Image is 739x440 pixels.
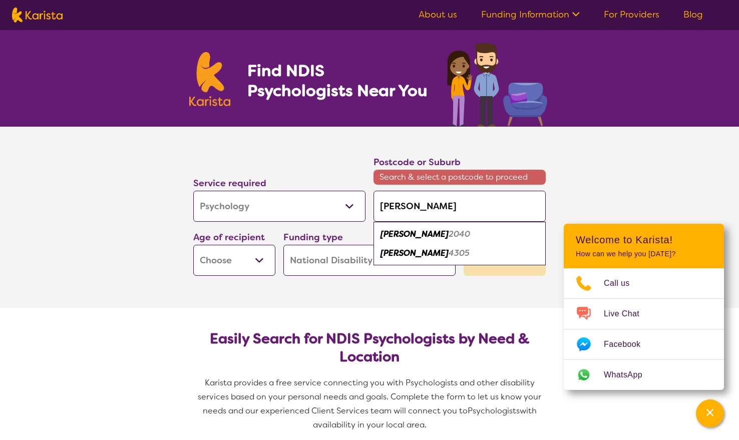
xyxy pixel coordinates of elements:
[444,39,550,127] img: psychology
[201,330,538,366] h2: Easily Search for NDIS Psychologists by Need & Location
[481,9,580,21] a: Funding Information
[381,248,449,258] em: [PERSON_NAME]
[604,367,654,382] span: WhatsApp
[189,52,230,106] img: Karista logo
[576,250,712,258] p: How can we help you [DATE]?
[564,360,724,390] a: Web link opens in a new tab.
[449,248,470,258] em: 4305
[247,61,433,101] h1: Find NDIS Psychologists Near You
[564,268,724,390] ul: Choose channel
[193,231,265,243] label: Age of recipient
[379,244,541,263] div: Leichhardt 4305
[683,9,703,21] a: Blog
[374,156,461,168] label: Postcode or Suburb
[564,224,724,390] div: Channel Menu
[379,225,541,244] div: Leichhardt 2040
[193,177,266,189] label: Service required
[374,170,546,185] span: Search & select a postcode to proceed
[604,337,652,352] span: Facebook
[604,9,659,21] a: For Providers
[604,276,642,291] span: Call us
[12,8,63,23] img: Karista logo
[419,9,457,21] a: About us
[449,229,470,239] em: 2040
[696,399,724,427] button: Channel Menu
[198,377,543,416] span: Karista provides a free service connecting you with Psychologists and other disability services b...
[576,234,712,246] h2: Welcome to Karista!
[283,231,343,243] label: Funding type
[381,229,449,239] em: [PERSON_NAME]
[374,191,546,222] input: Type
[468,405,520,416] span: Psychologists
[604,306,651,321] span: Live Chat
